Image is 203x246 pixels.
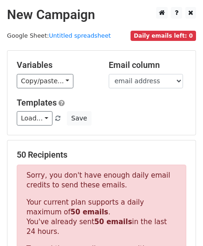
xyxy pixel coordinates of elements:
a: Templates [17,98,57,107]
span: Daily emails left: 0 [131,31,196,41]
p: Your current plan supports a daily maximum of . You've already sent in the last 24 hours. [26,198,177,237]
a: Copy/paste... [17,74,73,88]
small: Google Sheet: [7,32,111,39]
a: Daily emails left: 0 [131,32,196,39]
h5: 50 Recipients [17,150,186,160]
h5: Variables [17,60,95,70]
a: Untitled spreadsheet [49,32,111,39]
a: Load... [17,111,52,126]
h2: New Campaign [7,7,196,23]
p: Sorry, you don't have enough daily email credits to send these emails. [26,171,177,190]
strong: 50 emails [94,218,132,226]
button: Save [67,111,91,126]
strong: 50 emails [71,208,108,216]
h5: Email column [109,60,187,70]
